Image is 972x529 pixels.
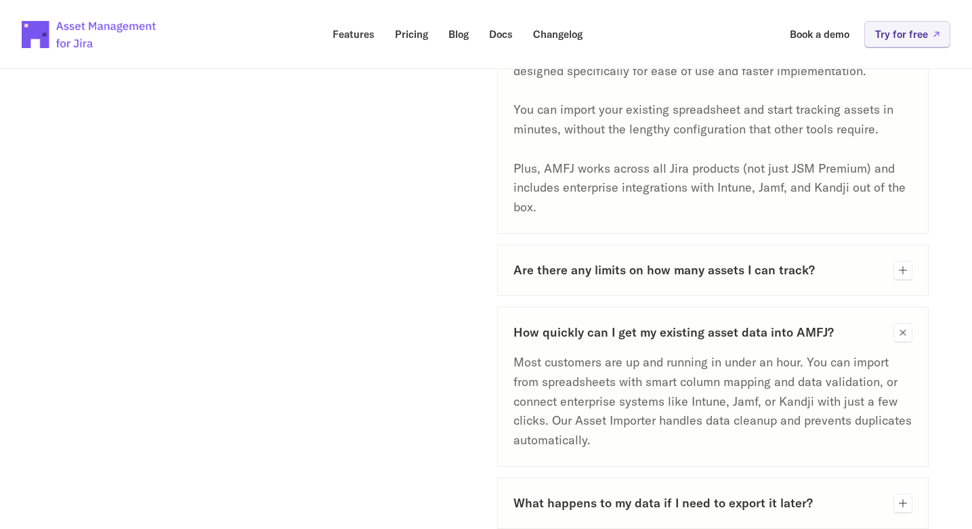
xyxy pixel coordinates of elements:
[395,29,428,39] p: Pricing
[513,494,883,511] h3: What happens to my data if I need to export it later?
[333,29,375,39] p: Features
[524,21,592,47] a: Changelog
[439,21,478,47] a: Blog
[448,29,469,39] p: Blog
[513,324,883,341] h3: How quickly can I get my existing asset data into AMFJ?
[489,29,513,39] p: Docs
[790,29,849,39] p: Book a demo
[780,21,859,47] a: Book a demo
[323,21,384,47] a: Features
[513,261,883,278] h3: Are there any limits on how many assets I can track?
[385,21,438,47] a: Pricing
[480,21,522,47] a: Docs
[864,21,950,47] a: Try for free
[533,29,583,39] p: Changelog
[513,353,913,450] p: Most customers are up and running in under an hour. You can import from spreadsheets with smart c...
[875,29,928,39] p: Try for free
[513,42,913,217] p: While Jira Service Management's Assets feature is powerful, AMFJ is designed specifically for eas...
